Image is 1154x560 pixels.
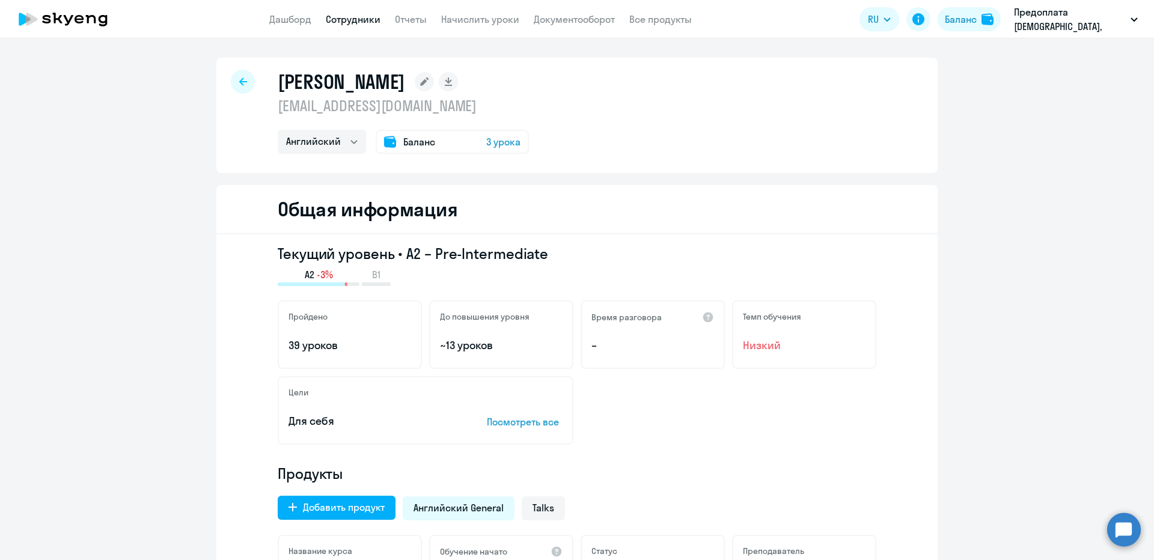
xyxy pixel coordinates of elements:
button: Добавить продукт [278,496,395,520]
a: Дашборд [269,13,311,25]
h5: Статус [591,546,617,556]
h4: Продукты [278,464,876,483]
h5: Цели [288,387,308,398]
p: Посмотреть все [487,415,563,429]
h5: Пройдено [288,311,328,322]
h3: Текущий уровень • A2 – Pre-Intermediate [278,244,876,263]
h5: Преподаватель [743,546,804,556]
span: B1 [372,268,380,281]
h5: Время разговора [591,312,662,323]
p: ~13 уроков [440,338,563,353]
span: RU [868,12,879,26]
span: Talks [533,501,554,514]
span: A2 [305,268,314,281]
span: -3% [317,268,333,281]
h2: Общая информация [278,197,457,221]
div: Добавить продукт [303,500,385,514]
h5: До повышения уровня [440,311,530,322]
button: Балансbalance [938,7,1001,31]
button: RU [859,7,899,31]
p: – [591,338,714,353]
h5: Темп обучения [743,311,801,322]
button: Предоплата [DEMOGRAPHIC_DATA], [GEOGRAPHIC_DATA], ООО [1008,5,1144,34]
span: Низкий [743,338,865,353]
a: Документооборот [534,13,615,25]
a: Отчеты [395,13,427,25]
a: Сотрудники [326,13,380,25]
span: Баланс [403,135,435,149]
p: [EMAIL_ADDRESS][DOMAIN_NAME] [278,96,529,115]
span: Английский General [414,501,504,514]
span: 3 урока [486,135,521,149]
h5: Название курса [288,546,352,556]
img: balance [982,13,994,25]
a: Начислить уроки [441,13,519,25]
p: Предоплата [DEMOGRAPHIC_DATA], [GEOGRAPHIC_DATA], ООО [1014,5,1126,34]
p: 39 уроков [288,338,411,353]
div: Баланс [945,12,977,26]
h1: [PERSON_NAME] [278,70,405,94]
a: Все продукты [629,13,692,25]
p: Для себя [288,413,450,429]
h5: Обучение начато [440,546,507,557]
